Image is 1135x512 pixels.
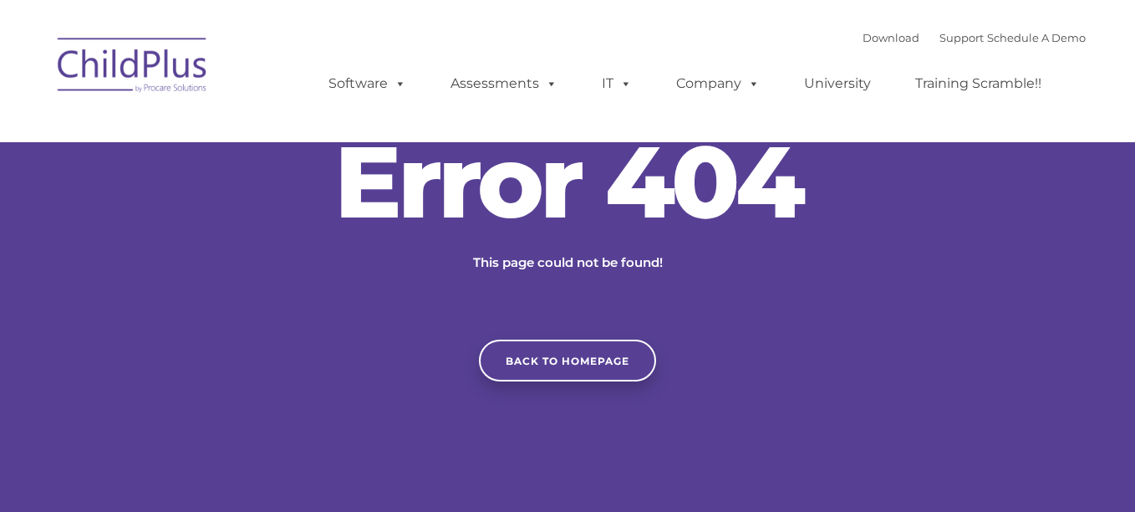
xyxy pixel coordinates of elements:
h2: Error 404 [317,131,818,232]
a: Training Scramble!! [898,67,1058,100]
a: University [787,67,888,100]
img: ChildPlus by Procare Solutions [49,26,216,110]
font: | [863,31,1086,44]
a: Schedule A Demo [987,31,1086,44]
a: IT [585,67,649,100]
a: Software [312,67,423,100]
a: Back to homepage [479,340,656,381]
p: This page could not be found! [392,253,743,273]
a: Download [863,31,919,44]
a: Company [659,67,776,100]
a: Assessments [434,67,574,100]
a: Support [939,31,984,44]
